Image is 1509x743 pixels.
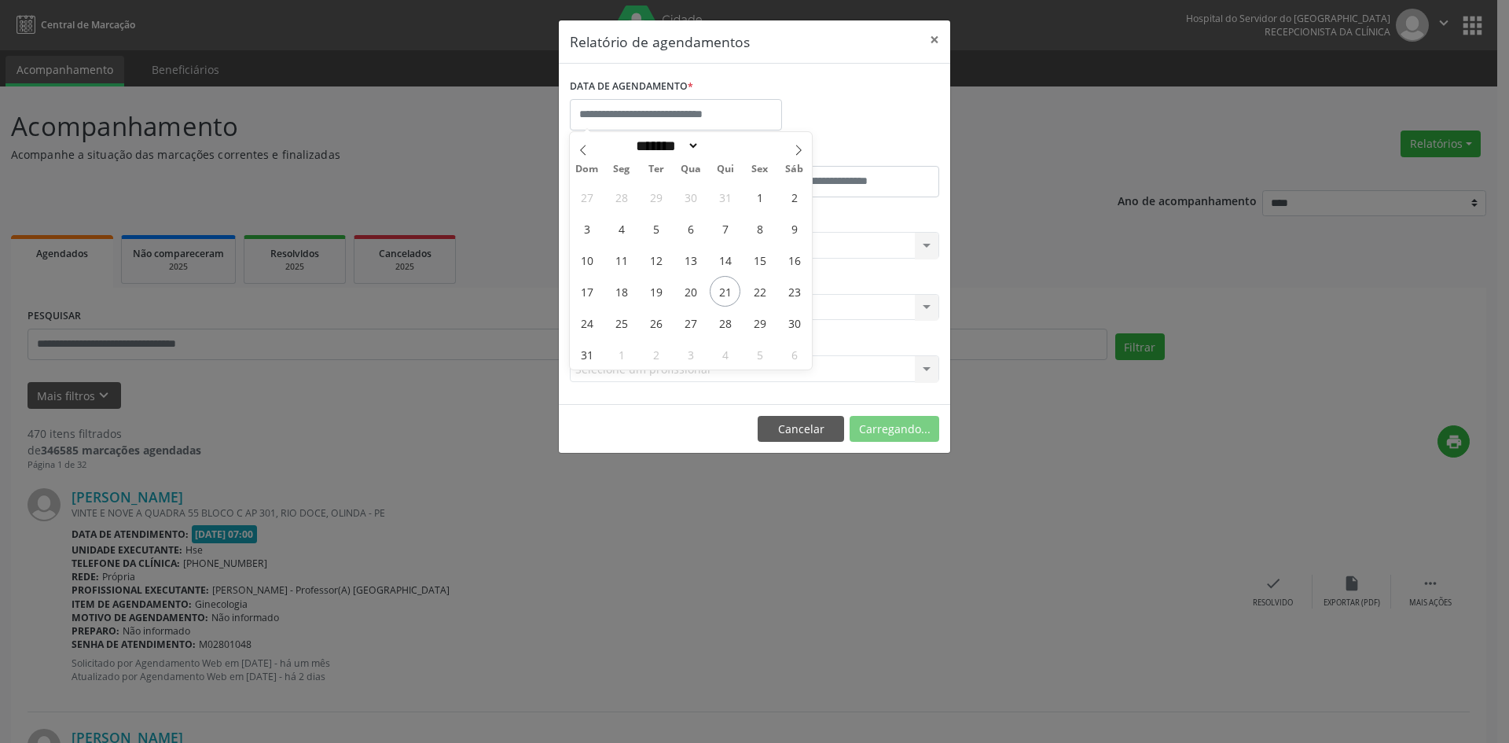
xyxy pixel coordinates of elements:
span: Agosto 17, 2025 [571,276,602,307]
span: Agosto 2, 2025 [779,182,810,212]
span: Agosto 9, 2025 [779,213,810,244]
span: Sáb [777,164,812,175]
span: Ter [639,164,674,175]
button: Carregando... [850,416,939,443]
span: Agosto 7, 2025 [710,213,740,244]
select: Month [630,138,699,154]
h5: Relatório de agendamentos [570,31,750,52]
span: Setembro 4, 2025 [710,339,740,370]
span: Agosto 3, 2025 [571,213,602,244]
span: Setembro 6, 2025 [779,339,810,370]
input: Year [699,138,751,154]
span: Seg [604,164,639,175]
span: Julho 29, 2025 [641,182,671,212]
span: Agosto 22, 2025 [744,276,775,307]
span: Agosto 18, 2025 [606,276,637,307]
button: Cancelar [758,416,844,443]
span: Setembro 3, 2025 [675,339,706,370]
span: Agosto 25, 2025 [606,307,637,338]
span: Agosto 24, 2025 [571,307,602,338]
span: Agosto 23, 2025 [779,276,810,307]
span: Agosto 20, 2025 [675,276,706,307]
span: Julho 31, 2025 [710,182,740,212]
span: Agosto 29, 2025 [744,307,775,338]
span: Setembro 1, 2025 [606,339,637,370]
label: DATA DE AGENDAMENTO [570,75,693,99]
span: Agosto 13, 2025 [675,245,706,275]
span: Agosto 14, 2025 [710,245,740,275]
span: Agosto 1, 2025 [744,182,775,212]
span: Agosto 4, 2025 [606,213,637,244]
span: Julho 30, 2025 [675,182,706,212]
span: Agosto 10, 2025 [571,245,602,275]
span: Agosto 11, 2025 [606,245,637,275]
span: Julho 28, 2025 [606,182,637,212]
span: Julho 27, 2025 [571,182,602,212]
span: Agosto 30, 2025 [779,307,810,338]
span: Agosto 27, 2025 [675,307,706,338]
span: Qua [674,164,708,175]
button: Close [919,20,950,59]
span: Agosto 8, 2025 [744,213,775,244]
span: Agosto 5, 2025 [641,213,671,244]
span: Setembro 2, 2025 [641,339,671,370]
span: Agosto 31, 2025 [571,339,602,370]
span: Agosto 12, 2025 [641,245,671,275]
span: Agosto 6, 2025 [675,213,706,244]
span: Dom [570,164,604,175]
span: Agosto 26, 2025 [641,307,671,338]
span: Agosto 21, 2025 [710,276,740,307]
span: Setembro 5, 2025 [744,339,775,370]
span: Sex [743,164,777,175]
label: ATÉ [758,142,939,166]
span: Agosto 16, 2025 [779,245,810,275]
span: Agosto 28, 2025 [710,307,740,338]
span: Agosto 19, 2025 [641,276,671,307]
span: Qui [708,164,743,175]
span: Agosto 15, 2025 [744,245,775,275]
